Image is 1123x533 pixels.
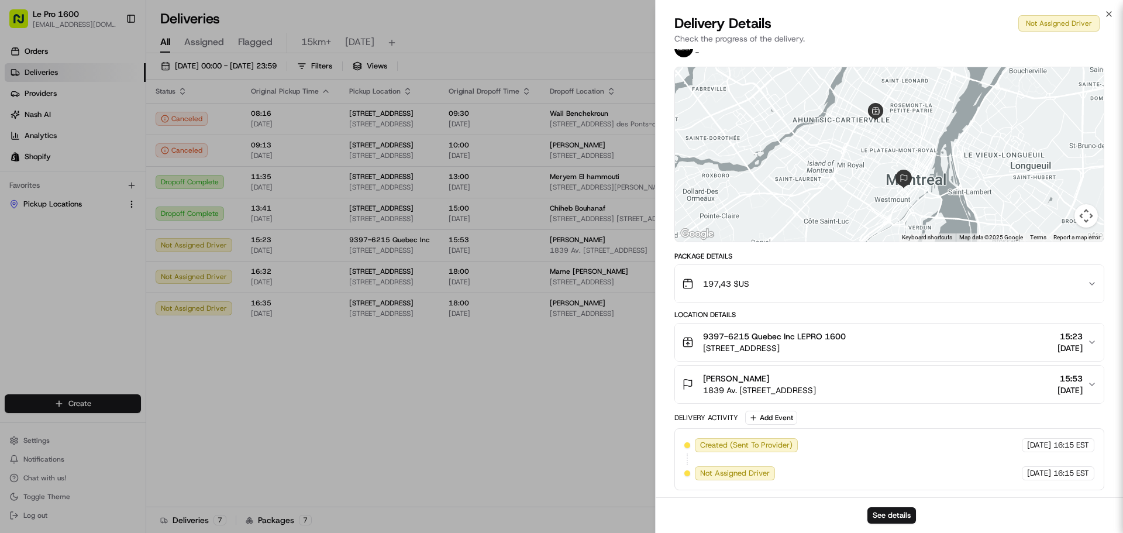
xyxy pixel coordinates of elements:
span: Created (Sent To Provider) [700,440,793,451]
span: 9397-6215 Quebec Inc LEPRO 1600 [703,331,846,342]
div: We're available if you need us! [53,123,161,133]
a: Powered byPylon [82,290,142,299]
span: API Documentation [111,262,188,273]
div: Start new chat [53,112,192,123]
span: [STREET_ADDRESS] [703,342,846,354]
a: 💻API Documentation [94,257,192,278]
a: Report a map error [1053,234,1100,240]
p: Welcome 👋 [12,47,213,66]
span: 13 avr. [104,213,128,222]
span: [PERSON_NAME] [36,181,95,191]
button: [PERSON_NAME]1839 Av. [STREET_ADDRESS]15:53[DATE] [675,366,1104,403]
button: Add Event [745,411,797,425]
span: Not Assigned Driver [700,468,770,479]
button: See details [867,507,916,524]
span: - [695,48,699,57]
img: Masood Aslam [12,170,30,189]
span: 14 avr. [104,181,128,191]
span: Pylon [116,290,142,299]
span: 15:53 [1057,373,1083,384]
span: [DATE] [1057,384,1083,396]
div: Location Details [674,310,1104,319]
div: Delivery Activity [674,413,738,422]
span: • [97,181,101,191]
img: Nash [12,12,35,35]
button: Map camera controls [1074,204,1098,228]
span: [DATE] [1027,440,1051,451]
a: Open this area in Google Maps (opens a new window) [678,226,716,242]
img: 1736555255976-a54dd68f-1ca7-489b-9aae-adbdc363a1c4 [23,214,33,223]
span: Knowledge Base [23,262,89,273]
img: 1736555255976-a54dd68f-1ca7-489b-9aae-adbdc363a1c4 [12,112,33,133]
button: 9397-6215 Quebec Inc LEPRO 1600[STREET_ADDRESS]15:23[DATE] [675,324,1104,361]
div: 📗 [12,263,21,272]
a: 📗Knowledge Base [7,257,94,278]
img: 9188753566659_6852d8bf1fb38e338040_72.png [25,112,46,133]
span: 16:15 EST [1053,468,1089,479]
span: [PERSON_NAME] [36,213,95,222]
span: 15:23 [1057,331,1083,342]
span: [DATE] [1057,342,1083,354]
img: Google [678,226,716,242]
span: • [97,213,101,222]
button: Keyboard shortcuts [902,233,952,242]
span: 16:15 EST [1053,440,1089,451]
div: Package Details [674,252,1104,261]
span: [DATE] [1027,468,1051,479]
span: 1839 Av. [STREET_ADDRESS] [703,384,816,396]
button: Start new chat [199,115,213,129]
img: 1736555255976-a54dd68f-1ca7-489b-9aae-adbdc363a1c4 [23,182,33,191]
div: 💻 [99,263,108,272]
span: Delivery Details [674,14,771,33]
span: Map data ©2025 Google [959,234,1023,240]
input: Clear [30,75,193,88]
button: 197,43 $US [675,265,1104,302]
p: Check the progress of the delivery. [674,33,1104,44]
span: 197,43 $US [703,278,749,290]
div: Past conversations [12,152,78,161]
img: Masood Aslam [12,202,30,221]
span: [PERSON_NAME] [703,373,769,384]
button: See all [181,150,213,164]
a: Terms [1030,234,1046,240]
